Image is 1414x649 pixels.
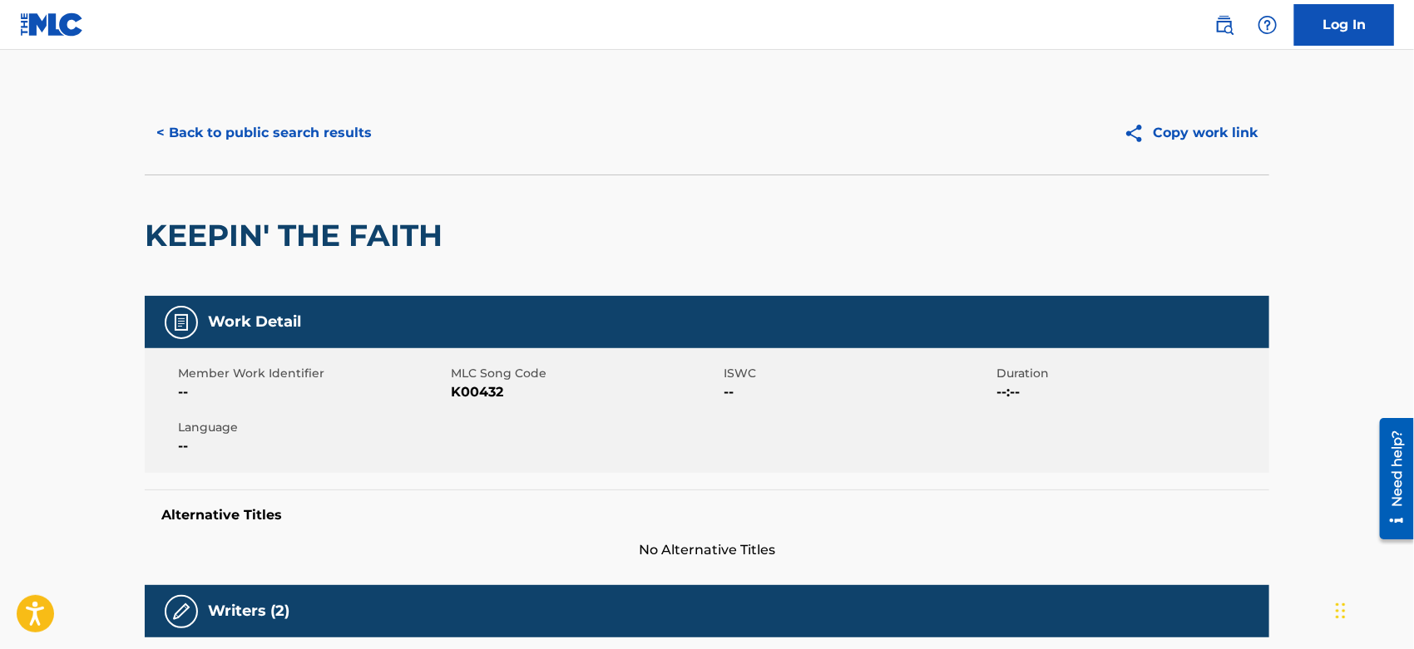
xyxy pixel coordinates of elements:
[1251,8,1284,42] div: Help
[1336,586,1346,636] div: Drag
[145,112,383,154] button: < Back to public search results
[171,602,191,622] img: Writers
[996,382,1265,402] span: --:--
[1258,15,1278,35] img: help
[171,312,191,332] img: Work Detail
[1112,112,1269,154] button: Copy work link
[208,312,301,332] h5: Work Detail
[178,419,447,436] span: Language
[1331,569,1414,649] iframe: Chat Widget
[20,12,84,37] img: MLC Logo
[178,382,447,402] span: --
[178,365,447,382] span: Member Work Identifier
[208,602,289,621] h5: Writers (2)
[1214,15,1234,35] img: search
[1124,123,1153,144] img: Copy work link
[145,540,1269,560] span: No Alternative Titles
[178,436,447,456] span: --
[161,507,1253,524] h5: Alternative Titles
[1367,411,1414,545] iframe: Resource Center
[451,382,719,402] span: K00432
[724,365,992,382] span: ISWC
[724,382,992,402] span: --
[1294,4,1394,46] a: Log In
[145,217,451,254] h2: KEEPIN' THE FAITH
[996,365,1265,382] span: Duration
[451,365,719,382] span: MLC Song Code
[1208,8,1241,42] a: Public Search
